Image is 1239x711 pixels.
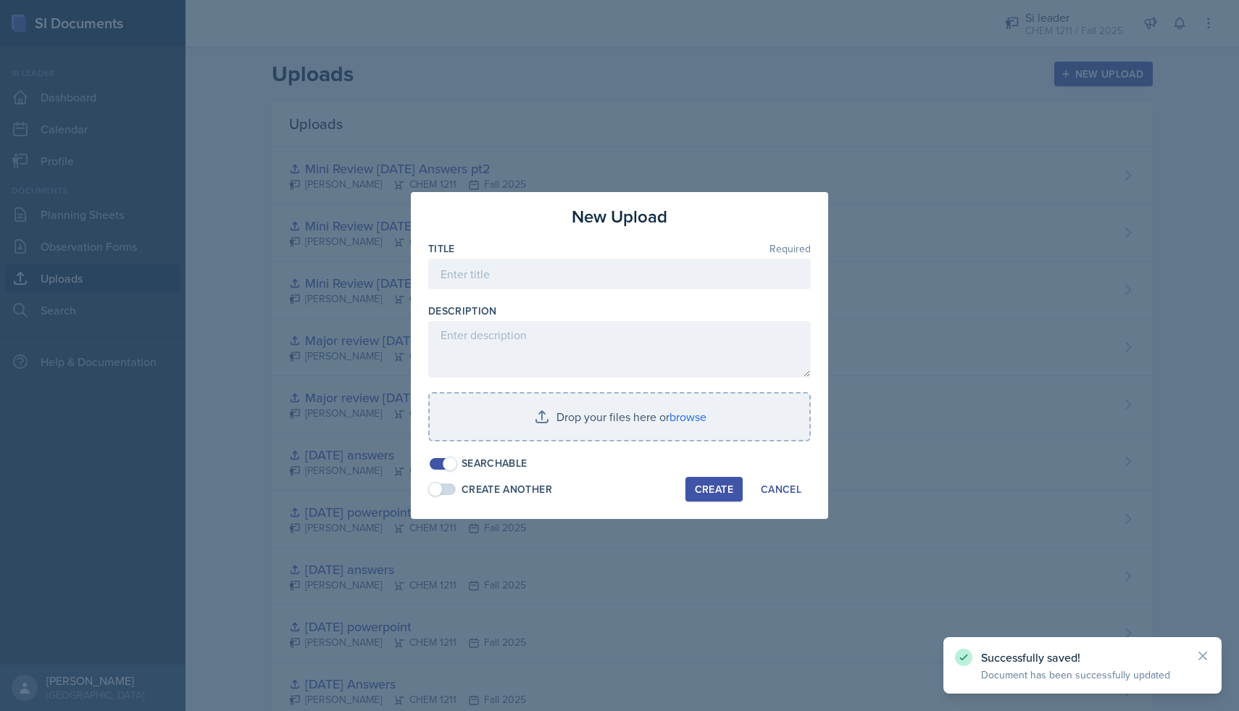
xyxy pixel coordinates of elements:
div: Create Another [462,482,552,497]
label: Description [428,304,497,318]
input: Enter title [428,259,811,289]
div: Searchable [462,456,527,471]
div: Create [695,483,733,495]
h3: New Upload [572,204,667,230]
p: Document has been successfully updated [981,668,1184,682]
div: Cancel [761,483,801,495]
button: Cancel [751,477,811,502]
label: Title [428,241,455,256]
p: Successfully saved! [981,650,1184,665]
button: Create [685,477,743,502]
span: Required [769,244,811,254]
